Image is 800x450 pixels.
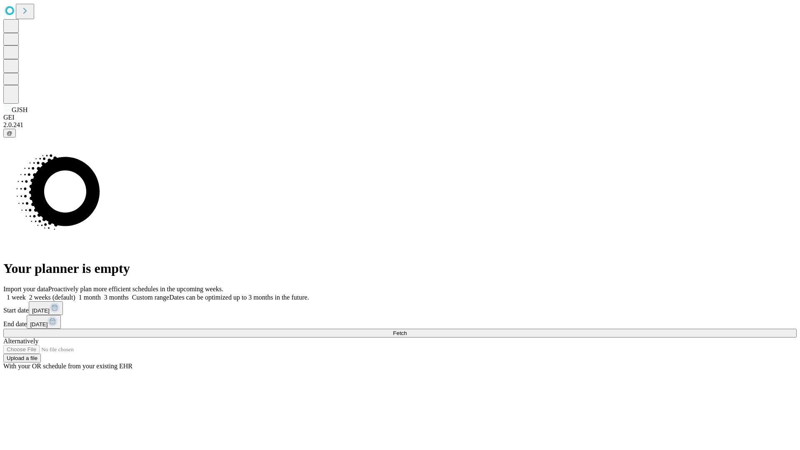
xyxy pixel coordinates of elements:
span: Import your data [3,285,48,292]
span: 3 months [104,294,129,301]
button: [DATE] [27,315,61,329]
span: 2 weeks (default) [29,294,75,301]
div: 2.0.241 [3,121,797,129]
div: End date [3,315,797,329]
span: Alternatively [3,337,38,345]
span: With your OR schedule from your existing EHR [3,362,132,370]
button: [DATE] [29,301,63,315]
div: GEI [3,114,797,121]
span: 1 week [7,294,26,301]
span: Dates can be optimized up to 3 months in the future. [169,294,309,301]
span: @ [7,130,12,136]
span: Fetch [393,330,407,336]
span: GJSH [12,106,27,113]
span: [DATE] [30,321,47,327]
button: Fetch [3,329,797,337]
h1: Your planner is empty [3,261,797,276]
span: 1 month [79,294,101,301]
span: Proactively plan more efficient schedules in the upcoming weeks. [48,285,223,292]
span: [DATE] [32,307,50,314]
span: Custom range [132,294,169,301]
button: Upload a file [3,354,41,362]
div: Start date [3,301,797,315]
button: @ [3,129,16,137]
